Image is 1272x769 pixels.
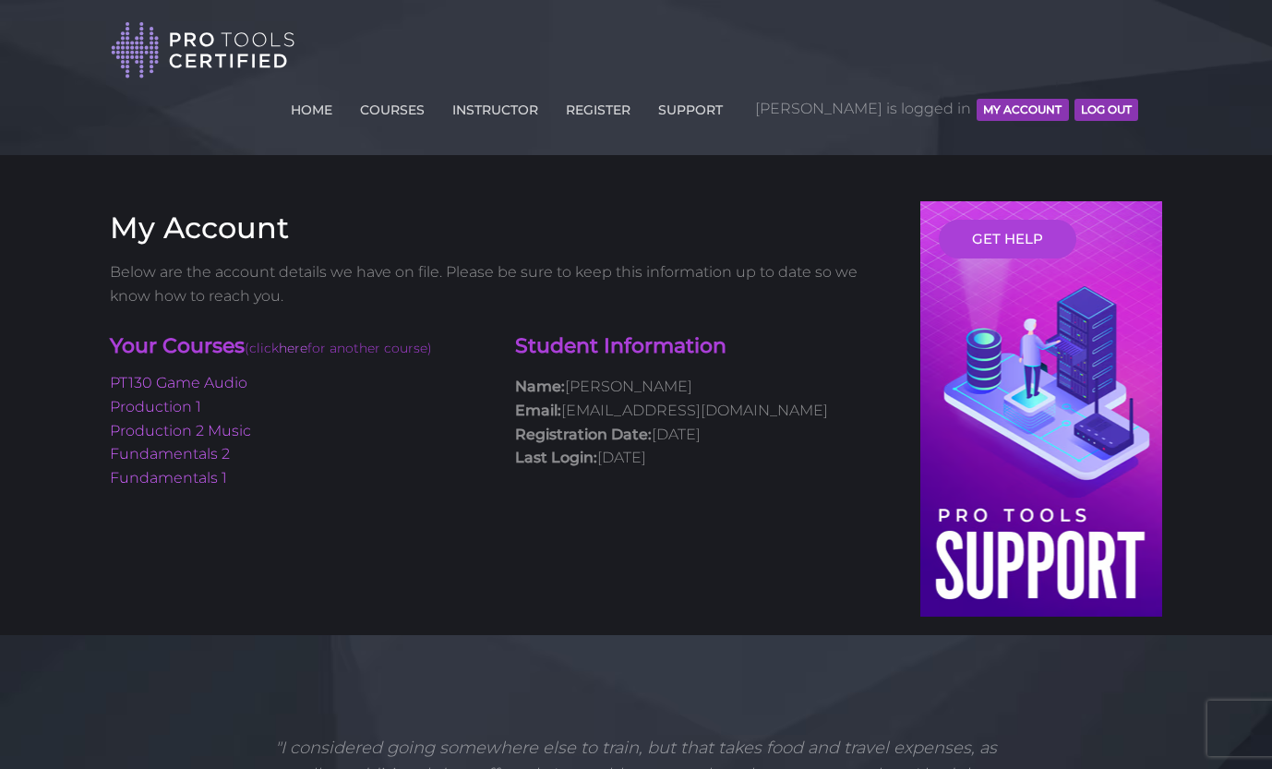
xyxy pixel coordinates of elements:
[448,91,543,121] a: INSTRUCTOR
[111,20,295,80] img: Pro Tools Certified Logo
[279,340,307,356] a: here
[515,378,565,395] strong: Name:
[939,220,1076,258] a: GET HELP
[110,210,893,246] h3: My Account
[755,81,1138,137] span: [PERSON_NAME] is logged in
[110,374,247,391] a: PT130 Game Audio
[515,375,893,469] p: [PERSON_NAME] [EMAIL_ADDRESS][DOMAIN_NAME] [DATE] [DATE]
[515,426,652,443] strong: Registration Date:
[286,91,337,121] a: HOME
[515,332,893,361] h4: Student Information
[1074,99,1138,121] button: Log Out
[515,449,597,466] strong: Last Login:
[515,402,561,419] strong: Email:
[110,469,227,487] a: Fundamentals 1
[110,398,201,415] a: Production 1
[110,422,251,439] a: Production 2 Music
[654,91,727,121] a: SUPPORT
[245,340,432,356] span: (click for another course)
[355,91,429,121] a: COURSES
[110,332,487,363] h4: Your Courses
[110,445,230,463] a: Fundamentals 2
[110,260,893,307] p: Below are the account details we have on file. Please be sure to keep this information up to date...
[977,99,1068,121] button: MY ACCOUNT
[561,91,635,121] a: REGISTER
